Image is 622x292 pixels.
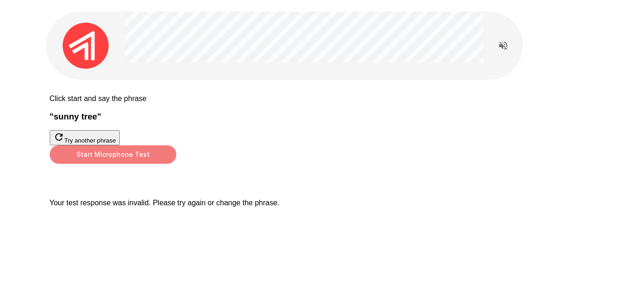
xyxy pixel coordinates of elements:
p: Your test response was invalid. Please try again or change the phrase. [50,199,573,207]
img: applaudo_avatar.png [63,23,109,69]
h3: " sunny tree " [50,112,573,122]
p: Click start and say the phrase [50,95,573,103]
button: Start Microphone Test [50,145,176,164]
button: Read questions aloud [494,36,512,55]
button: Try another phrase [50,130,120,145]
